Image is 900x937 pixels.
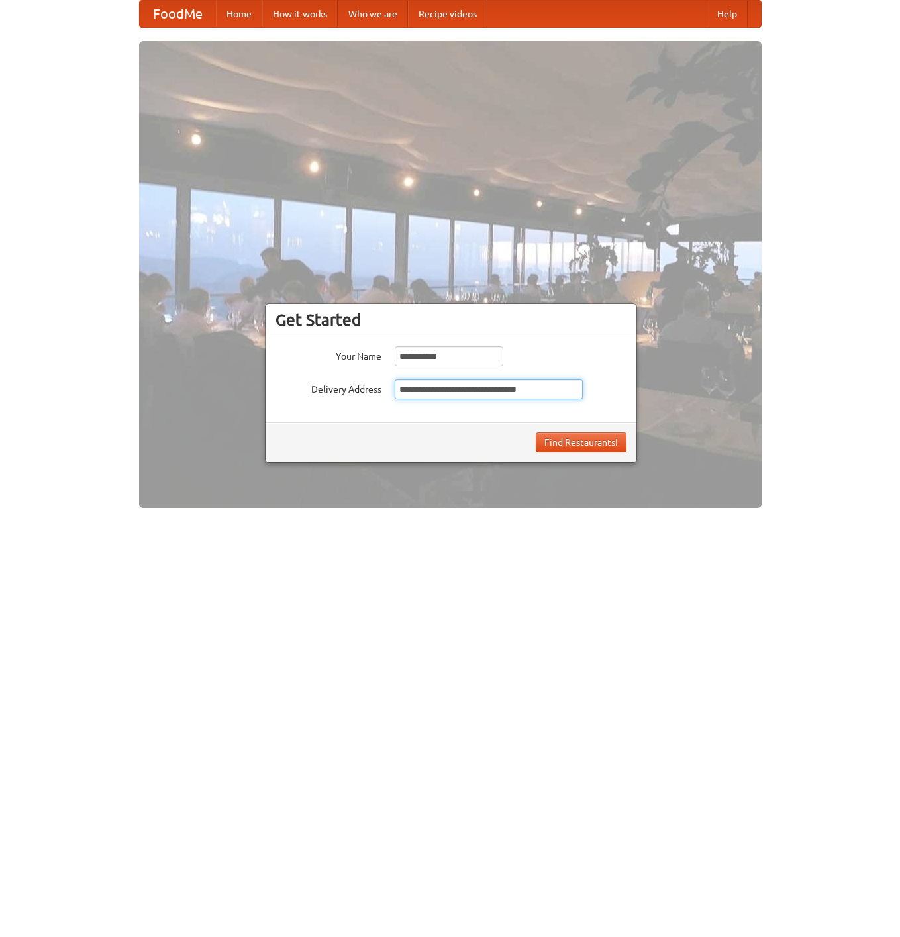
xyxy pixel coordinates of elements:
a: Help [707,1,748,27]
a: FoodMe [140,1,216,27]
a: How it works [262,1,338,27]
a: Recipe videos [408,1,487,27]
a: Who we are [338,1,408,27]
label: Delivery Address [275,379,381,396]
a: Home [216,1,262,27]
h3: Get Started [275,310,626,330]
label: Your Name [275,346,381,363]
button: Find Restaurants! [536,432,626,452]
